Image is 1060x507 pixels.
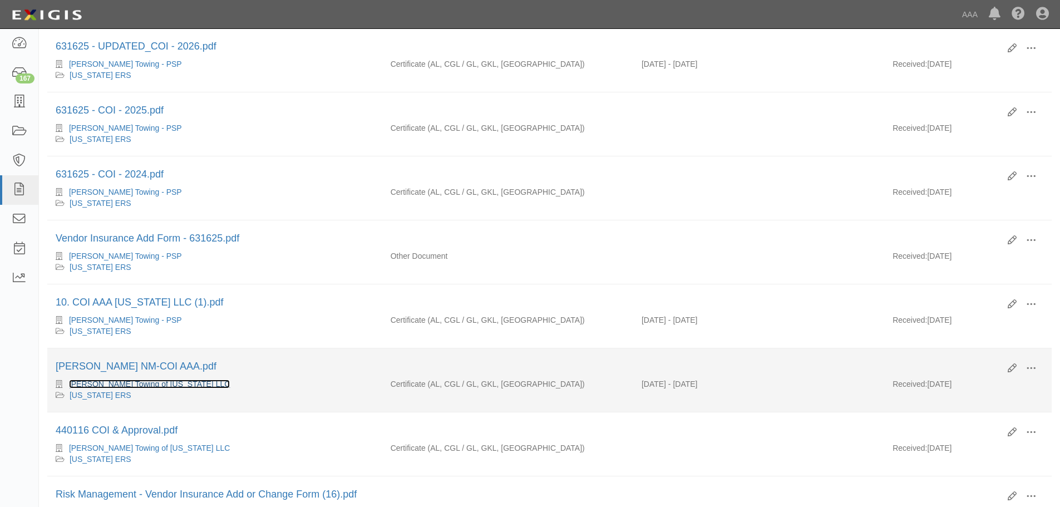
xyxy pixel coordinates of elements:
[884,378,1052,395] div: [DATE]
[56,296,999,310] div: 10. COI AAA TEXAS LLC (1).pdf
[56,488,999,502] div: Risk Management - Vendor Insurance Add or Change Form (16).pdf
[56,378,374,390] div: Chacon Towing of New Mexico LLC
[69,188,182,196] a: [PERSON_NAME] Towing - PSP
[893,250,927,262] p: Received:
[56,314,374,326] div: Chacon Towing - PSP
[69,252,182,260] a: [PERSON_NAME] Towing - PSP
[382,58,633,70] div: Auto Liability Commercial General Liability / Garage Liability Garage Keepers Liability On-Hook
[69,60,182,68] a: [PERSON_NAME] Towing - PSP
[56,360,999,374] div: Chacon NM-COI AAA.pdf
[884,58,1052,75] div: [DATE]
[69,316,182,324] a: [PERSON_NAME] Towing - PSP
[633,186,884,187] div: Effective - Expiration
[70,71,131,80] a: [US_STATE] ERS
[893,378,927,390] p: Received:
[893,58,927,70] p: Received:
[56,198,374,209] div: Texas ERS
[56,326,374,337] div: Texas ERS
[56,489,357,500] a: Risk Management - Vendor Insurance Add or Change Form (16).pdf
[56,122,374,134] div: Chacon Towing - PSP
[893,122,927,134] p: Received:
[56,425,178,436] a: 440116 COI & Approval.pdf
[56,233,239,244] a: Vendor Insurance Add Form - 631625.pdf
[633,378,884,390] div: Effective 10/27/2024 - Expiration 10/27/2025
[633,122,884,123] div: Effective - Expiration
[893,314,927,326] p: Received:
[884,186,1052,203] div: [DATE]
[70,455,131,464] a: [US_STATE] ERS
[56,41,216,52] a: 631625 - UPDATED_COI - 2026.pdf
[70,391,131,400] a: [US_STATE] ERS
[56,40,999,54] div: 631625 - UPDATED_COI - 2026.pdf
[884,250,1052,267] div: [DATE]
[382,378,633,390] div: Auto Liability Commercial General Liability / Garage Liability Garage Keepers Liability On-Hook
[893,186,927,198] p: Received:
[56,250,374,262] div: Chacon Towing - PSP
[893,442,927,454] p: Received:
[70,199,131,208] a: [US_STATE] ERS
[633,442,884,443] div: Effective - Expiration
[70,327,131,336] a: [US_STATE] ERS
[56,169,164,180] a: 631625 - COI - 2024.pdf
[382,314,633,326] div: Auto Liability Commercial General Liability / Garage Liability Garage Keepers Liability On-Hook
[56,70,374,81] div: Texas ERS
[382,122,633,134] div: Auto Liability Commercial General Liability / Garage Liability Garage Keepers Liability On-Hook
[633,250,884,251] div: Effective - Expiration
[69,124,182,132] a: [PERSON_NAME] Towing - PSP
[56,232,999,246] div: Vendor Insurance Add Form - 631625.pdf
[56,454,374,465] div: New Mexico ERS
[56,104,999,118] div: 631625 - COI - 2025.pdf
[884,314,1052,331] div: [DATE]
[56,361,216,372] a: [PERSON_NAME] NM-COI AAA.pdf
[56,105,164,116] a: 631625 - COI - 2025.pdf
[957,3,983,26] a: AAA
[382,250,633,262] div: Other Document
[16,73,34,83] div: 167
[69,444,230,452] a: [PERSON_NAME] Towing of [US_STATE] LLC
[8,5,85,25] img: logo-5460c22ac91f19d4615b14bd174203de0afe785f0fc80cf4dbbc73dc1793850b.png
[56,390,374,401] div: New Mexico ERS
[382,186,633,198] div: Auto Liability Commercial General Liability / Garage Liability Garage Keepers Liability On-Hook
[382,442,633,454] div: Auto Liability Commercial General Liability / Garage Liability Garage Keepers Liability On-Hook
[56,186,374,198] div: Chacon Towing - PSP
[56,58,374,70] div: Chacon Towing - PSP
[56,442,374,454] div: Chacon Towing of New Mexico LLC
[884,122,1052,139] div: [DATE]
[69,380,230,388] a: [PERSON_NAME] Towing of [US_STATE] LLC
[56,168,999,182] div: 631625 - COI - 2024.pdf
[56,262,374,273] div: Texas ERS
[633,58,884,70] div: Effective 06/21/2025 - Expiration 06/21/2026
[633,314,884,326] div: Effective 12/29/2022 - Expiration 12/29/2023
[70,135,131,144] a: [US_STATE] ERS
[1012,8,1025,21] i: Help Center - Complianz
[884,442,1052,459] div: [DATE]
[56,297,223,308] a: 10. COI AAA [US_STATE] LLC (1).pdf
[633,506,884,507] div: Effective - Expiration
[56,424,999,438] div: 440116 COI & Approval.pdf
[56,134,374,145] div: Texas ERS
[70,263,131,272] a: [US_STATE] ERS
